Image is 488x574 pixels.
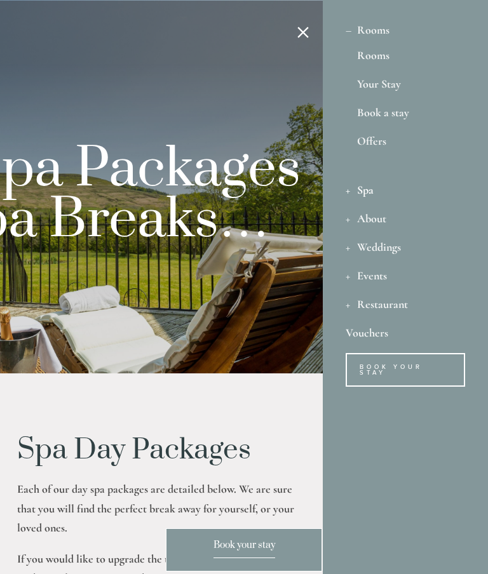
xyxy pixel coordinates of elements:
[357,78,454,95] a: Your Stay
[346,318,465,347] a: Vouchers
[346,290,465,318] div: Restaurant
[357,135,454,158] a: Offers
[357,107,454,124] a: Book a stay
[346,261,465,290] div: Events
[346,232,465,261] div: Weddings
[346,353,465,387] a: Book Your Stay
[346,15,465,44] div: Rooms
[346,175,465,204] div: Spa
[357,50,454,67] a: Rooms
[346,204,465,232] div: About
